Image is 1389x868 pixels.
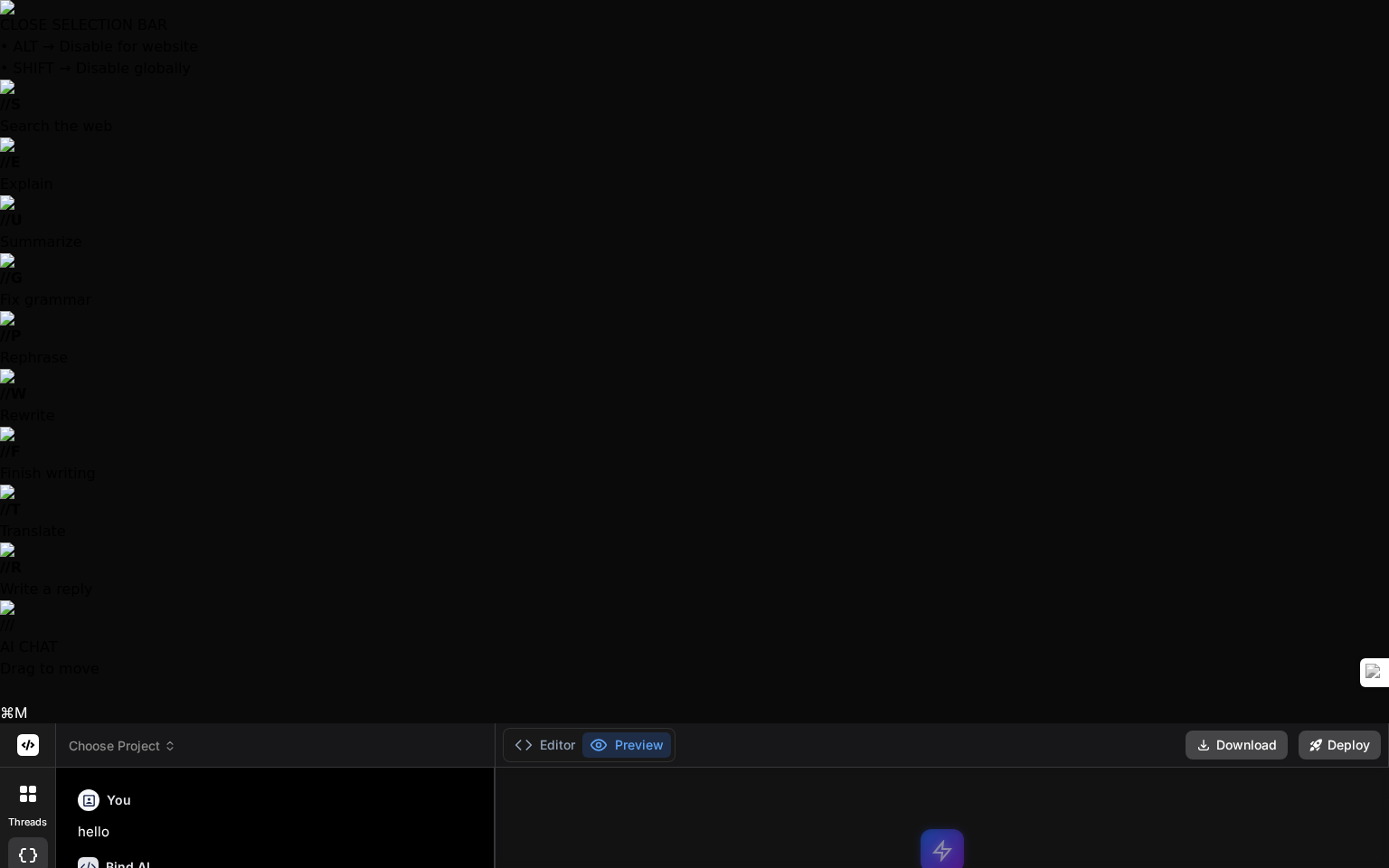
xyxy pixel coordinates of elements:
[1299,731,1381,759] button: Deploy
[582,732,671,758] button: Preview
[1186,731,1288,759] button: Download
[507,732,582,758] button: Editor
[78,822,477,843] p: hello
[8,815,47,830] label: threads
[69,737,176,755] span: Choose Project
[107,791,131,809] h6: You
